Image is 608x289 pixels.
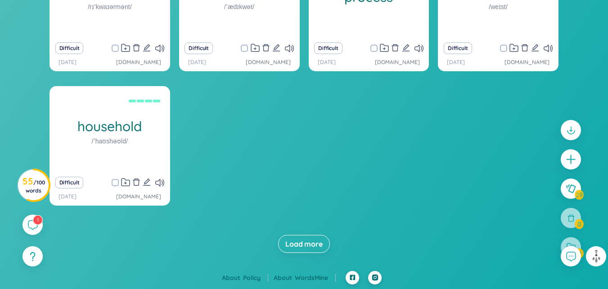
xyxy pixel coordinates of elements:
[59,58,77,67] p: [DATE]
[272,44,280,52] span: edit
[274,273,336,283] div: About
[92,136,128,146] h1: /ˈhaʊshəʊld/
[116,193,161,201] a: [DOMAIN_NAME]
[188,58,206,67] p: [DATE]
[531,42,539,55] button: edit
[59,193,77,201] p: [DATE]
[224,2,254,12] h1: /ˈædɪkwət/
[295,274,336,282] a: WordsMine
[132,176,140,189] button: delete
[26,179,45,194] span: / 100 words
[243,274,268,282] a: Policy
[246,58,291,67] a: [DOMAIN_NAME]
[285,239,323,249] span: Load more
[50,119,170,134] h1: household
[143,178,151,186] span: edit
[521,44,529,52] span: delete
[521,42,529,55] button: delete
[272,42,280,55] button: edit
[185,42,213,54] button: Difficult
[143,44,151,52] span: edit
[391,44,399,52] span: delete
[23,178,45,194] h3: 55
[402,42,410,55] button: edit
[262,42,270,55] button: delete
[33,216,42,225] sup: 1
[318,58,336,67] p: [DATE]
[375,58,420,67] a: [DOMAIN_NAME]
[402,44,410,52] span: edit
[143,42,151,55] button: edit
[589,249,603,264] img: to top
[37,216,39,223] span: 1
[391,42,399,55] button: delete
[314,42,342,54] button: Difficult
[489,2,508,12] h1: /weɪst/
[132,178,140,186] span: delete
[278,235,330,253] button: Load more
[262,44,270,52] span: delete
[531,44,539,52] span: edit
[444,42,472,54] button: Difficult
[447,58,465,67] p: [DATE]
[88,2,131,12] h1: /rɪˈkwaɪərmənt/
[143,176,151,189] button: edit
[55,177,84,188] button: Difficult
[222,273,268,283] div: About
[116,58,161,67] a: [DOMAIN_NAME]
[504,58,549,67] a: [DOMAIN_NAME]
[565,154,576,165] span: plus
[132,44,140,52] span: delete
[55,42,84,54] button: Difficult
[132,42,140,55] button: delete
